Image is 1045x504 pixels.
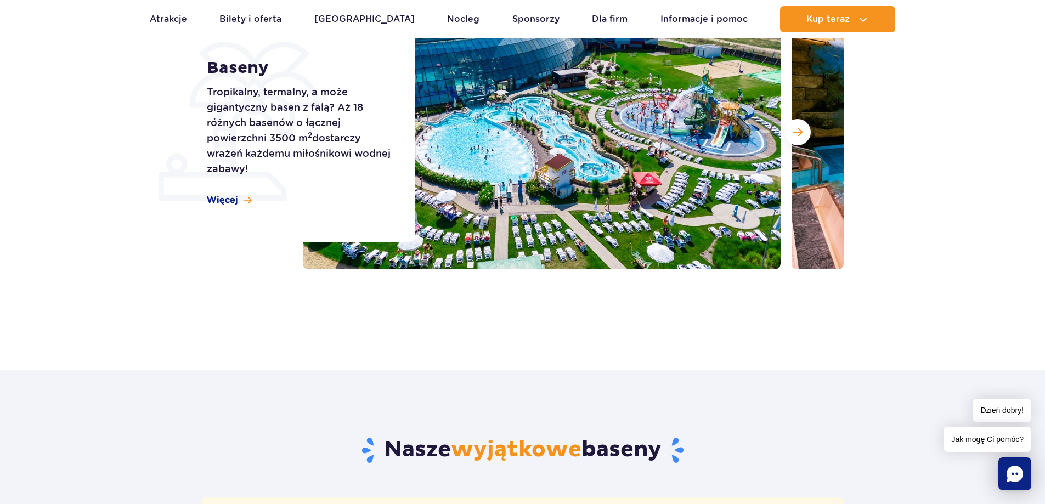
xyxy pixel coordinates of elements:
div: Chat [998,457,1031,490]
span: wyjątkowe [451,436,581,463]
span: Kup teraz [806,14,850,24]
a: Informacje i pomoc [660,6,748,32]
a: [GEOGRAPHIC_DATA] [314,6,415,32]
a: Atrakcje [150,6,187,32]
a: Dla firm [592,6,628,32]
span: Więcej [207,194,238,206]
button: Kup teraz [780,6,895,32]
a: Nocleg [447,6,479,32]
span: Jak mogę Ci pomóc? [944,427,1031,452]
span: Dzień dobry! [973,399,1031,422]
h2: Nasze baseny [201,436,844,465]
sup: 2 [308,131,312,139]
p: Tropikalny, termalny, a może gigantyczny basen z falą? Aż 18 różnych basenów o łącznej powierzchn... [207,84,391,177]
a: Sponsorzy [512,6,560,32]
a: Bilety i oferta [219,6,281,32]
button: Następny slajd [784,119,811,145]
h1: Baseny [207,58,391,78]
a: Więcej [207,194,252,206]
